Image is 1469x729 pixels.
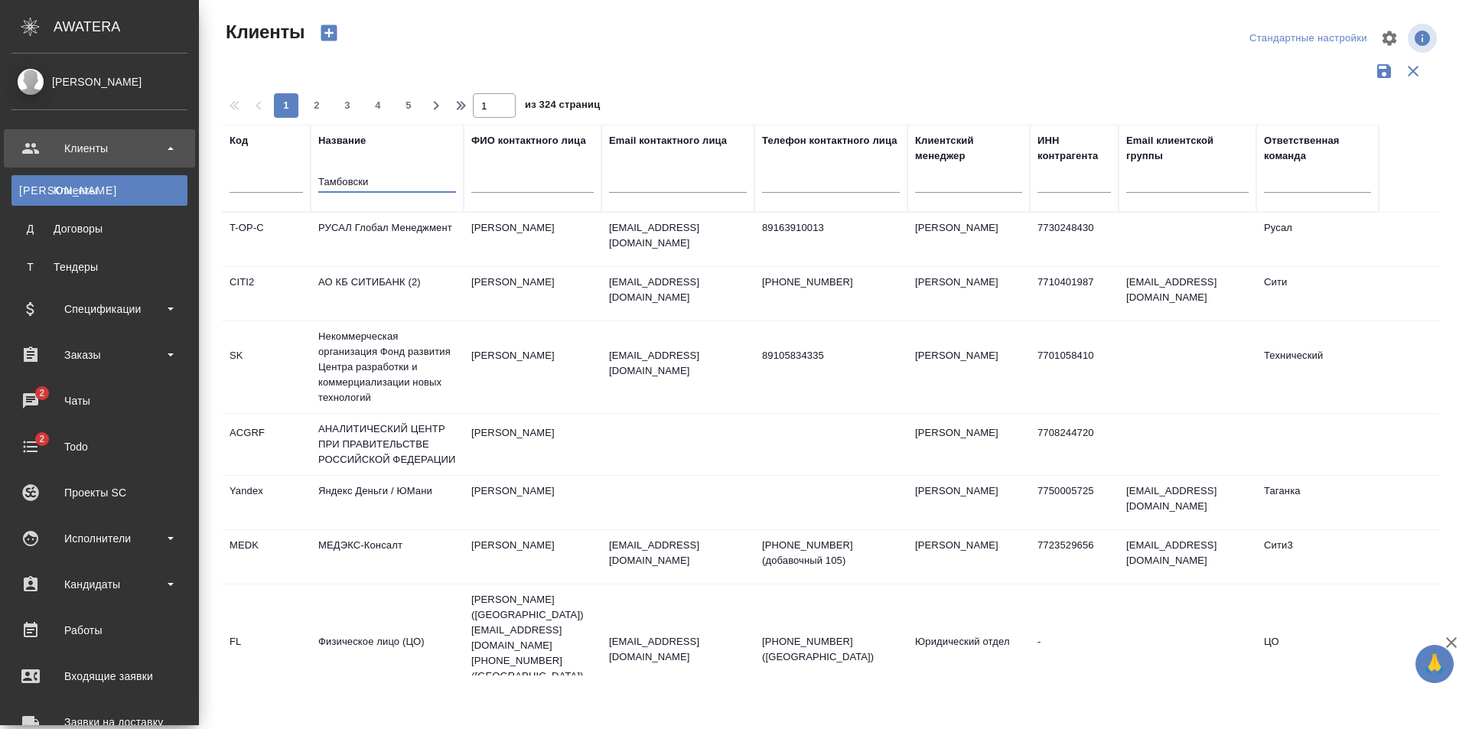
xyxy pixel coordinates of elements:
div: AWATERA [54,11,199,42]
td: [PERSON_NAME] [464,267,601,321]
a: [PERSON_NAME]Клиенты [11,175,187,206]
td: Физическое лицо (ЦО) [311,626,464,680]
p: [EMAIL_ADDRESS][DOMAIN_NAME] [609,348,747,379]
a: 2Чаты [4,382,195,420]
button: Сохранить фильтры [1370,57,1399,86]
td: Юридический отдел [907,626,1030,680]
button: Сбросить фильтры [1399,57,1428,86]
td: [PERSON_NAME] [464,530,601,584]
p: [PHONE_NUMBER] [762,275,900,290]
button: 🙏 [1415,645,1454,683]
div: ИНН контрагента [1037,133,1111,164]
td: 7710401987 [1030,267,1119,321]
td: Сити [1256,267,1379,321]
span: 2 [305,98,329,113]
a: 2Todo [4,428,195,466]
p: 89105834335 [762,348,900,363]
td: 7708244720 [1030,418,1119,471]
span: Клиенты [222,20,305,44]
td: - [1030,626,1119,680]
td: РУСАЛ Глобал Менеджмент [311,213,464,266]
td: Некоммерческая организация Фонд развития Центра разработки и коммерциализации новых технологий [311,321,464,413]
td: Русал [1256,213,1379,266]
td: Сити3 [1256,530,1379,584]
td: FL [222,626,311,680]
td: Технический [1256,340,1379,394]
button: 5 [396,93,421,118]
td: [PERSON_NAME] [464,213,601,266]
div: Договоры [19,221,180,236]
button: Создать [311,20,347,46]
td: ЦО [1256,626,1379,680]
td: АНАЛИТИЧЕСКИЙ ЦЕНТР ПРИ ПРАВИТЕЛЬСТВЕ РОССИЙСКОЙ ФЕДЕРАЦИИ [311,414,464,475]
td: [PERSON_NAME] [464,340,601,394]
td: [PERSON_NAME] [907,267,1030,321]
div: split button [1246,27,1371,50]
span: Настроить таблицу [1371,20,1408,57]
td: [EMAIL_ADDRESS][DOMAIN_NAME] [1119,476,1256,529]
span: 5 [396,98,421,113]
td: [EMAIL_ADDRESS][DOMAIN_NAME] [1119,267,1256,321]
a: ТТендеры [11,252,187,282]
td: [PERSON_NAME] [907,340,1030,394]
button: 4 [366,93,390,118]
span: 4 [366,98,390,113]
div: Спецификации [11,298,187,321]
td: 7723529656 [1030,530,1119,584]
span: Посмотреть информацию [1408,24,1440,53]
td: [EMAIL_ADDRESS][DOMAIN_NAME] [1119,530,1256,584]
td: МЕДЭКС-Консалт [311,530,464,584]
td: T-OP-C [222,213,311,266]
button: 3 [335,93,360,118]
td: Таганка [1256,476,1379,529]
div: Входящие заявки [11,665,187,688]
p: [EMAIL_ADDRESS][DOMAIN_NAME] [609,538,747,568]
div: Email клиентской группы [1126,133,1249,164]
span: 🙏 [1422,648,1448,680]
td: Яндекс Деньги / ЮМани [311,476,464,529]
span: 3 [335,98,360,113]
span: из 324 страниц [525,96,600,118]
a: Проекты SC [4,474,195,512]
div: Кандидаты [11,573,187,596]
div: Работы [11,619,187,642]
div: Ответственная команда [1264,133,1371,164]
div: [PERSON_NAME] [11,73,187,90]
p: [EMAIL_ADDRESS][DOMAIN_NAME] [609,634,747,665]
div: Чаты [11,389,187,412]
div: Телефон контактного лица [762,133,897,148]
div: Проекты SC [11,481,187,504]
a: Работы [4,611,195,649]
td: [PERSON_NAME] [907,418,1030,471]
td: [PERSON_NAME] [907,530,1030,584]
td: SK [222,340,311,394]
td: [PERSON_NAME] [464,476,601,529]
div: Клиенты [11,137,187,160]
span: 2 [30,386,54,401]
td: MEDK [222,530,311,584]
td: [PERSON_NAME] [464,418,601,471]
td: [PERSON_NAME] [907,213,1030,266]
td: [PERSON_NAME] [907,476,1030,529]
p: 89163910013 [762,220,900,236]
td: 7730248430 [1030,213,1119,266]
p: [PHONE_NUMBER] ([GEOGRAPHIC_DATA]) [762,634,900,665]
p: [EMAIL_ADDRESS][DOMAIN_NAME] [609,220,747,251]
td: 7701058410 [1030,340,1119,394]
td: 7750005725 [1030,476,1119,529]
span: 2 [30,431,54,447]
div: Заказы [11,343,187,366]
div: ФИО контактного лица [471,133,586,148]
div: Email контактного лица [609,133,727,148]
a: ДДоговоры [11,213,187,244]
div: Клиенты [19,183,180,198]
td: АО КБ СИТИБАНК (2) [311,267,464,321]
td: CITI2 [222,267,311,321]
p: [EMAIL_ADDRESS][DOMAIN_NAME] [609,275,747,305]
td: [PERSON_NAME] ([GEOGRAPHIC_DATA]) [EMAIL_ADDRESS][DOMAIN_NAME] [PHONE_NUMBER] ([GEOGRAPHIC_DATA])... [464,584,601,722]
div: Клиентский менеджер [915,133,1022,164]
td: ACGRF [222,418,311,471]
button: 2 [305,93,329,118]
div: Исполнители [11,527,187,550]
td: Yandex [222,476,311,529]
